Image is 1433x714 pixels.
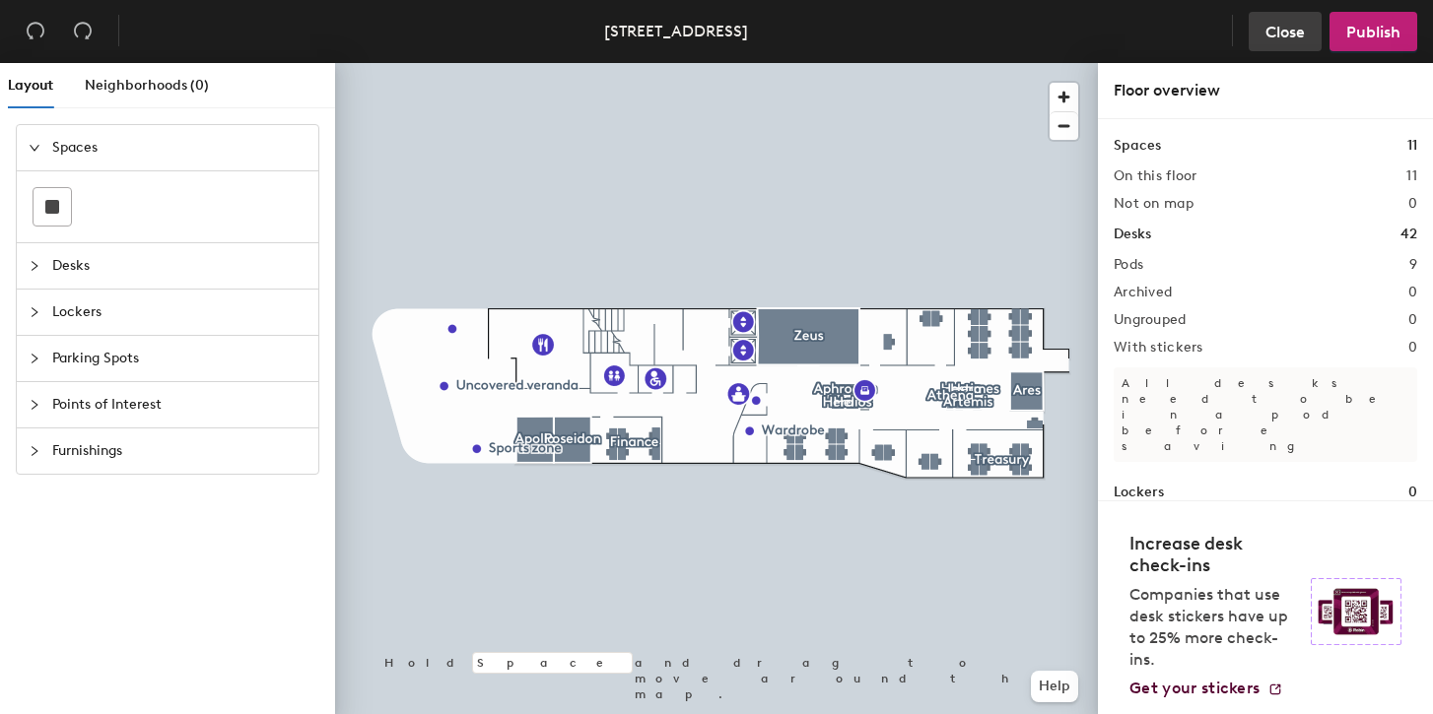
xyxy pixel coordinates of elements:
button: Publish [1330,12,1417,51]
span: Points of Interest [52,382,307,427]
span: Spaces [52,125,307,170]
span: collapsed [29,399,40,411]
img: Sticker logo [1311,578,1401,645]
h1: 11 [1407,135,1417,157]
h2: Archived [1114,285,1172,300]
h2: Not on map [1114,196,1194,212]
button: Redo (⌘ + ⇧ + Z) [63,12,102,51]
a: Get your stickers [1129,679,1283,698]
span: Neighborhoods (0) [85,77,209,94]
span: collapsed [29,353,40,364]
h2: 0 [1408,285,1417,300]
h2: 0 [1408,312,1417,328]
button: Close [1249,12,1322,51]
span: Furnishings [52,428,307,474]
h2: On this floor [1114,168,1197,184]
span: expanded [29,142,40,154]
h2: 9 [1409,257,1417,273]
h2: Pods [1114,257,1143,273]
button: Help [1031,671,1078,702]
h1: Spaces [1114,135,1161,157]
span: collapsed [29,445,40,457]
span: Layout [8,77,53,94]
span: collapsed [29,260,40,272]
span: Close [1265,23,1305,41]
span: Get your stickers [1129,679,1260,697]
span: Lockers [52,290,307,335]
p: Companies that use desk stickers have up to 25% more check-ins. [1129,584,1299,671]
h2: Ungrouped [1114,312,1187,328]
h2: 0 [1408,340,1417,356]
h1: 0 [1408,482,1417,503]
div: Floor overview [1114,79,1417,102]
h1: 42 [1400,224,1417,245]
h2: 11 [1406,168,1417,184]
h2: With stickers [1114,340,1203,356]
h1: Lockers [1114,482,1164,503]
span: Parking Spots [52,336,307,381]
p: All desks need to be in a pod before saving [1114,367,1417,462]
button: Undo (⌘ + Z) [16,12,55,51]
div: [STREET_ADDRESS] [604,19,748,43]
span: collapsed [29,306,40,318]
h4: Increase desk check-ins [1129,533,1299,576]
span: Publish [1346,23,1400,41]
h2: 0 [1408,196,1417,212]
h1: Desks [1114,224,1151,245]
span: Desks [52,243,307,289]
